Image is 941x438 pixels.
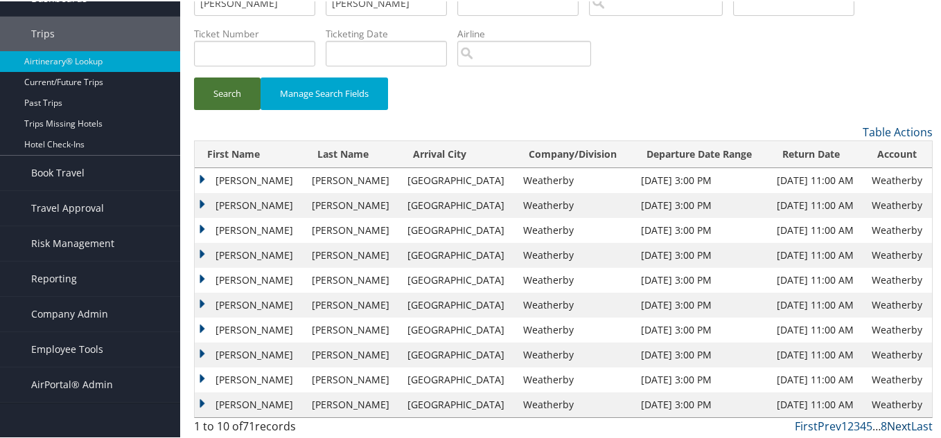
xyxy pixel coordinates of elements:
td: [GEOGRAPHIC_DATA] [401,291,516,316]
td: Weatherby [865,241,932,266]
a: 5 [866,417,872,432]
td: Weatherby [516,167,634,192]
td: Weatherby [516,217,634,241]
td: [GEOGRAPHIC_DATA] [401,217,516,241]
td: Weatherby [516,241,634,266]
a: First [795,417,818,432]
a: Table Actions [863,123,933,138]
td: Weatherby [865,266,932,291]
a: 2 [847,417,854,432]
td: [DATE] 11:00 AM [770,217,865,241]
td: Weatherby [516,291,634,316]
td: [PERSON_NAME] [195,391,305,416]
td: [GEOGRAPHIC_DATA] [401,366,516,391]
td: [GEOGRAPHIC_DATA] [401,266,516,291]
td: [DATE] 3:00 PM [634,341,770,366]
span: Trips [31,15,55,50]
th: Departure Date Range: activate to sort column ascending [634,140,770,167]
td: Weatherby [865,192,932,217]
td: [PERSON_NAME] [195,291,305,316]
th: First Name: activate to sort column ascending [195,140,305,167]
td: [PERSON_NAME] [305,341,401,366]
td: [PERSON_NAME] [305,192,401,217]
td: [DATE] 3:00 PM [634,391,770,416]
th: Company/Division [516,140,634,167]
a: 8 [881,417,887,432]
td: [PERSON_NAME] [195,241,305,266]
td: Weatherby [865,391,932,416]
td: Weatherby [516,391,634,416]
button: Search [194,76,261,109]
td: [PERSON_NAME] [195,341,305,366]
td: [DATE] 3:00 PM [634,241,770,266]
td: [DATE] 3:00 PM [634,291,770,316]
td: Weatherby [516,192,634,217]
td: [GEOGRAPHIC_DATA] [401,167,516,192]
td: Weatherby [865,316,932,341]
label: Airline [457,26,601,39]
span: … [872,417,881,432]
td: [PERSON_NAME] [305,316,401,341]
td: [DATE] 11:00 AM [770,341,865,366]
td: [PERSON_NAME] [305,366,401,391]
td: [GEOGRAPHIC_DATA] [401,391,516,416]
td: [DATE] 11:00 AM [770,291,865,316]
td: [DATE] 3:00 PM [634,266,770,291]
a: 3 [854,417,860,432]
td: [DATE] 11:00 AM [770,241,865,266]
td: Weatherby [865,341,932,366]
td: [PERSON_NAME] [195,167,305,192]
th: Return Date: activate to sort column ascending [770,140,865,167]
th: Last Name: activate to sort column ascending [305,140,401,167]
td: [GEOGRAPHIC_DATA] [401,341,516,366]
td: Weatherby [516,266,634,291]
td: [GEOGRAPHIC_DATA] [401,192,516,217]
td: Weatherby [516,316,634,341]
span: Employee Tools [31,331,103,365]
td: [DATE] 11:00 AM [770,366,865,391]
td: [DATE] 11:00 AM [770,266,865,291]
td: [GEOGRAPHIC_DATA] [401,241,516,266]
span: Reporting [31,260,77,295]
a: Prev [818,417,841,432]
span: Company Admin [31,295,108,330]
td: Weatherby [865,291,932,316]
td: [DATE] 11:00 AM [770,316,865,341]
td: [DATE] 3:00 PM [634,217,770,241]
td: [DATE] 3:00 PM [634,316,770,341]
a: 4 [860,417,866,432]
td: [PERSON_NAME] [305,241,401,266]
td: [PERSON_NAME] [305,217,401,241]
label: Ticket Number [194,26,326,39]
td: [PERSON_NAME] [305,391,401,416]
td: Weatherby [865,217,932,241]
td: [PERSON_NAME] [195,192,305,217]
td: [PERSON_NAME] [305,167,401,192]
span: Book Travel [31,154,85,189]
button: Manage Search Fields [261,76,388,109]
td: [PERSON_NAME] [195,366,305,391]
td: Weatherby [516,366,634,391]
span: Risk Management [31,225,114,259]
td: [DATE] 3:00 PM [634,167,770,192]
td: [DATE] 11:00 AM [770,391,865,416]
span: Travel Approval [31,190,104,224]
td: [PERSON_NAME] [305,266,401,291]
a: Next [887,417,911,432]
a: Last [911,417,933,432]
span: AirPortal® Admin [31,366,113,401]
span: 71 [243,417,255,432]
label: Ticketing Date [326,26,457,39]
td: [DATE] 11:00 AM [770,192,865,217]
td: [PERSON_NAME] [195,266,305,291]
a: 1 [841,417,847,432]
td: [DATE] 3:00 PM [634,192,770,217]
td: Weatherby [516,341,634,366]
td: Weatherby [865,167,932,192]
td: [PERSON_NAME] [195,217,305,241]
td: [PERSON_NAME] [305,291,401,316]
th: Arrival City: activate to sort column ascending [401,140,516,167]
td: [PERSON_NAME] [195,316,305,341]
td: [GEOGRAPHIC_DATA] [401,316,516,341]
td: Weatherby [865,366,932,391]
